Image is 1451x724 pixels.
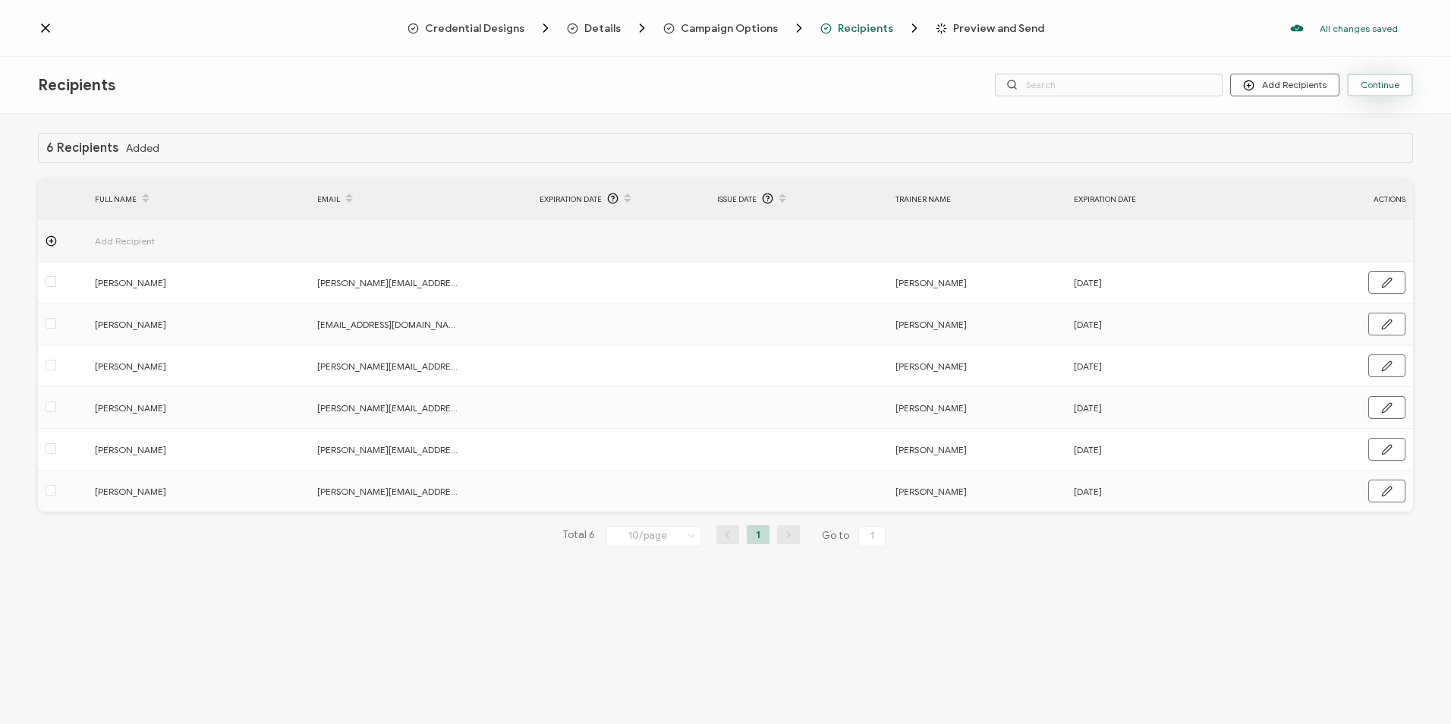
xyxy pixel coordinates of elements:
[95,274,239,291] span: [PERSON_NAME]
[1074,316,1102,333] span: [DATE]
[95,399,239,417] span: [PERSON_NAME]
[310,186,532,212] div: EMAIL
[838,23,893,34] span: Recipients
[820,20,922,36] span: Recipients
[46,141,118,155] h1: 6 Recipients
[1066,190,1245,208] div: Expiration Date
[895,399,967,417] span: [PERSON_NAME]
[95,441,239,458] span: [PERSON_NAME]
[1230,74,1339,96] button: Add Recipients
[936,23,1044,34] span: Preview and Send
[606,526,701,546] input: Select
[1375,651,1451,724] iframe: Chat Widget
[425,23,524,34] span: Credential Designs
[317,357,461,375] span: [PERSON_NAME][EMAIL_ADDRESS][DOMAIN_NAME]
[895,274,967,291] span: [PERSON_NAME]
[95,357,239,375] span: [PERSON_NAME]
[747,525,770,544] li: 1
[895,483,967,500] span: [PERSON_NAME]
[567,20,650,36] span: Details
[895,441,967,458] span: [PERSON_NAME]
[895,316,967,333] span: [PERSON_NAME]
[317,483,461,500] span: [PERSON_NAME][EMAIL_ADDRESS][DOMAIN_NAME]
[317,274,461,291] span: [PERSON_NAME][EMAIL_ADDRESS][DOMAIN_NAME]
[717,190,757,208] span: Issue Date
[1074,274,1102,291] span: [DATE]
[408,20,1044,36] div: Breadcrumb
[38,76,115,95] span: Recipients
[317,316,461,333] span: [EMAIL_ADDRESS][DOMAIN_NAME]
[317,399,461,417] span: [PERSON_NAME][EMAIL_ADDRESS][DOMAIN_NAME]
[1320,23,1398,34] p: All changes saved
[126,143,159,154] span: Added
[408,20,553,36] span: Credential Designs
[1074,399,1102,417] span: [DATE]
[540,190,602,208] span: Expiration Date
[953,23,1044,34] span: Preview and Send
[562,525,595,546] span: Total 6
[1074,483,1102,500] span: [DATE]
[95,483,239,500] span: [PERSON_NAME]
[1361,80,1399,90] span: Continue
[1074,441,1102,458] span: [DATE]
[888,190,1066,208] div: Trainer Name
[663,20,807,36] span: Campaign Options
[584,23,621,34] span: Details
[895,357,967,375] span: [PERSON_NAME]
[681,23,778,34] span: Campaign Options
[1269,190,1413,208] div: ACTIONS
[995,74,1223,96] input: Search
[87,186,310,212] div: FULL NAME
[822,525,889,546] span: Go to
[317,441,461,458] span: [PERSON_NAME][EMAIL_ADDRESS][DOMAIN_NAME]
[1074,357,1102,375] span: [DATE]
[95,232,239,250] span: Add Recipient
[1347,74,1413,96] button: Continue
[95,316,239,333] span: [PERSON_NAME]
